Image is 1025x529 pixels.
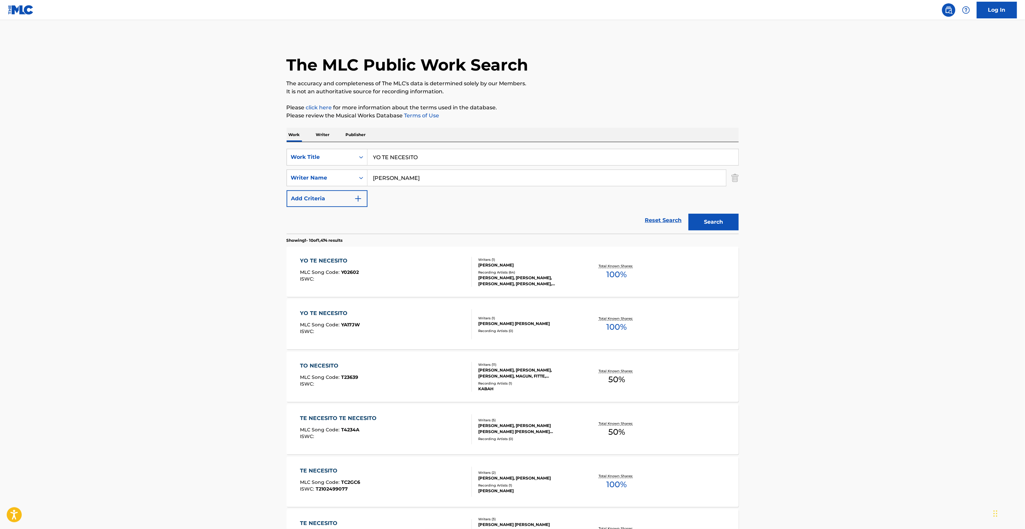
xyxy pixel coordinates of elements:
button: Add Criteria [287,190,368,207]
a: Log In [977,2,1017,18]
p: Total Known Shares: [599,316,635,321]
div: Recording Artists ( 0 ) [478,436,579,441]
div: Writers ( 1 ) [478,316,579,321]
span: 100 % [607,321,627,333]
p: Writer [314,128,332,142]
div: [PERSON_NAME] [478,262,579,268]
a: TE NECESITO TE NECESITOMLC Song Code:T4234AISWC:Writers (5)[PERSON_NAME], [PERSON_NAME] [PERSON_N... [287,404,739,454]
a: Reset Search [642,213,685,228]
p: Total Known Shares: [599,473,635,479]
div: Writers ( 2 ) [478,470,579,475]
div: [PERSON_NAME], [PERSON_NAME] [PERSON_NAME] [PERSON_NAME] [PERSON_NAME], [PERSON_NAME], [PERSON_NA... [478,423,579,435]
p: Showing 1 - 10 of 1,474 results [287,237,343,243]
div: TE NECESITO TE NECESITO [300,414,380,422]
span: TC2GC6 [341,479,360,485]
span: T23639 [341,374,358,380]
a: Terms of Use [403,112,439,119]
div: [PERSON_NAME] [478,488,579,494]
iframe: Chat Widget [992,497,1025,529]
img: Delete Criterion [731,170,739,186]
div: Writers ( 1 ) [478,257,579,262]
span: MLC Song Code : [300,427,341,433]
button: Search [689,214,739,230]
span: ISWC : [300,381,316,387]
p: It is not an authoritative source for recording information. [287,88,739,96]
div: Recording Artists ( 0 ) [478,328,579,333]
form: Search Form [287,149,739,234]
span: 50 % [608,426,625,438]
div: [PERSON_NAME], [PERSON_NAME] [478,475,579,481]
div: Recording Artists ( 1 ) [478,483,579,488]
p: Publisher [344,128,368,142]
div: Recording Artists ( 1 ) [478,381,579,386]
div: TE NECESITO [300,467,360,475]
div: YO TE NECESITO [300,309,360,317]
a: YO TE NECESITOMLC Song Code:Y02602ISWC:Writers (1)[PERSON_NAME]Recording Artists (64)[PERSON_NAME... [287,247,739,297]
img: help [962,6,970,14]
p: The accuracy and completeness of The MLC's data is determined solely by our Members. [287,80,739,88]
h1: The MLC Public Work Search [287,55,528,75]
span: T4234A [341,427,360,433]
div: [PERSON_NAME] [PERSON_NAME] [478,321,579,327]
div: [PERSON_NAME], [PERSON_NAME], [PERSON_NAME], [PERSON_NAME], [PERSON_NAME] [478,275,579,287]
span: ISWC : [300,276,316,282]
span: 100 % [607,479,627,491]
p: Please for more information about the terms used in the database. [287,104,739,112]
div: TE NECESITO [300,519,360,527]
p: Please review the Musical Works Database [287,112,739,120]
span: MLC Song Code : [300,322,341,328]
span: Y02602 [341,269,359,275]
div: TO NECESITO [300,362,358,370]
p: Total Known Shares: [599,263,635,269]
div: Writers ( 3 ) [478,517,579,522]
span: 50 % [608,374,625,386]
img: MLC Logo [8,5,34,15]
span: 100 % [607,269,627,281]
div: Work Title [291,153,351,161]
p: Total Known Shares: [599,368,635,374]
div: Writers ( 11 ) [478,362,579,367]
span: T2102499077 [316,486,348,492]
img: 9d2ae6d4665cec9f34b9.svg [354,195,362,203]
span: YA17JW [341,322,360,328]
div: KABAH [478,386,579,392]
div: YO TE NECESITO [300,257,359,265]
div: Help [959,3,973,17]
a: TO NECESITOMLC Song Code:T23639ISWC:Writers (11)[PERSON_NAME], [PERSON_NAME], [PERSON_NAME], MAGU... [287,352,739,402]
a: YO TE NECESITOMLC Song Code:YA17JWISWC:Writers (1)[PERSON_NAME] [PERSON_NAME]Recording Artists (0... [287,299,739,349]
div: Drag [994,504,998,524]
a: click here [306,104,332,111]
p: Work [287,128,302,142]
span: ISWC : [300,486,316,492]
span: ISWC : [300,328,316,334]
span: MLC Song Code : [300,269,341,275]
a: Public Search [942,3,955,17]
div: Writers ( 5 ) [478,418,579,423]
span: MLC Song Code : [300,479,341,485]
div: [PERSON_NAME], [PERSON_NAME], [PERSON_NAME], MAGUN, FITTE, [PERSON_NAME], [PERSON_NAME], [PERSON_... [478,367,579,379]
span: ISWC : [300,433,316,439]
a: TE NECESITOMLC Song Code:TC2GC6ISWC:T2102499077Writers (2)[PERSON_NAME], [PERSON_NAME]Recording A... [287,457,739,507]
div: Recording Artists ( 64 ) [478,270,579,275]
img: search [945,6,953,14]
span: MLC Song Code : [300,374,341,380]
p: Total Known Shares: [599,421,635,426]
div: Writer Name [291,174,351,182]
